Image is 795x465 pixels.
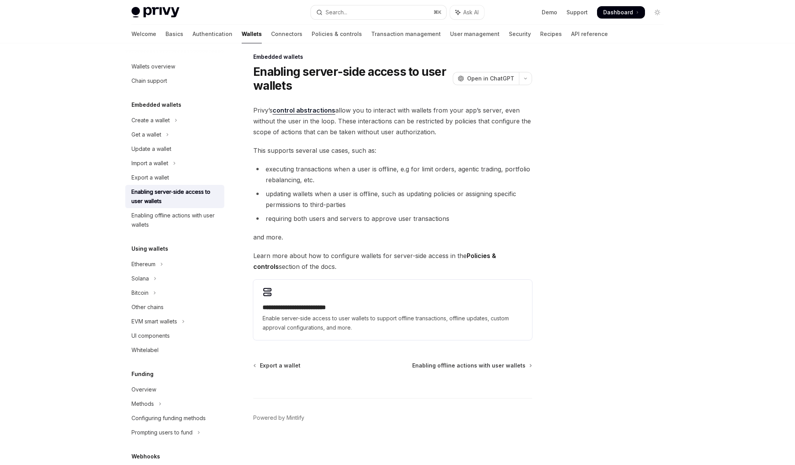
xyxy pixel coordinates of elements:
[603,9,633,16] span: Dashboard
[571,25,608,43] a: API reference
[125,383,224,397] a: Overview
[311,5,446,19] button: Open search
[131,260,155,269] div: Ethereum
[509,25,531,43] a: Security
[253,213,532,224] li: requiring both users and servers to approve user transactions
[651,6,664,19] button: Toggle dark mode
[254,362,300,369] a: Export a wallet
[131,369,154,379] h5: Funding
[125,315,224,328] button: Toggle EVM smart wallets section
[125,411,224,425] a: Configuring funding methods
[253,188,532,210] li: updating wallets when a user is offline, such as updating policies or assigning specific permissi...
[131,211,220,229] div: Enabling offline actions with user wallets
[131,76,167,85] div: Chain support
[326,8,347,17] div: Search...
[131,244,168,253] h5: Using wallets
[131,25,156,43] a: Welcome
[450,25,500,43] a: User management
[131,274,149,283] div: Solana
[131,317,177,326] div: EVM smart wallets
[131,100,181,109] h5: Embedded wallets
[597,6,645,19] a: Dashboard
[125,156,224,170] button: Toggle Import a wallet section
[412,362,531,369] a: Enabling offline actions with user wallets
[125,142,224,156] a: Update a wallet
[131,414,206,423] div: Configuring funding methods
[125,128,224,142] button: Toggle Get a wallet section
[125,272,224,285] button: Toggle Solana section
[453,72,519,85] button: Open in ChatGPT
[467,75,514,82] span: Open in ChatGPT
[273,106,335,115] a: control abstractions
[253,232,532,243] span: and more.
[131,452,160,461] h5: Webhooks
[412,362,525,369] span: Enabling offline actions with user wallets
[253,65,450,92] h1: Enabling server-side access to user wallets
[253,53,532,61] div: Embedded wallets
[540,25,562,43] a: Recipes
[131,303,164,312] div: Other chains
[253,105,532,137] span: Privy’s allow you to interact with wallets from your app’s server, even without the user in the l...
[131,399,154,409] div: Methods
[125,397,224,411] button: Toggle Methods section
[260,362,300,369] span: Export a wallet
[131,144,171,154] div: Update a wallet
[125,257,224,271] button: Toggle Ethereum section
[125,60,224,74] a: Wallets overview
[125,329,224,343] a: UI components
[433,9,442,15] span: ⌘ K
[271,25,302,43] a: Connectors
[165,25,183,43] a: Basics
[125,300,224,314] a: Other chains
[253,164,532,185] li: executing transactions when a user is offline, e.g for limit orders, agentic trading, portfolio r...
[131,187,220,206] div: Enabling server-side access to user wallets
[131,62,175,71] div: Wallets overview
[125,286,224,300] button: Toggle Bitcoin section
[253,145,532,156] span: This supports several use cases, such as:
[542,9,557,16] a: Demo
[253,414,304,422] a: Powered by Mintlify
[125,426,224,439] button: Toggle Prompting users to fund section
[131,385,156,394] div: Overview
[450,5,484,19] button: Toggle assistant panel
[371,25,441,43] a: Transaction management
[193,25,232,43] a: Authentication
[566,9,588,16] a: Support
[131,173,169,182] div: Export a wallet
[125,74,224,88] a: Chain support
[125,209,224,232] a: Enabling offline actions with user wallets
[131,288,148,297] div: Bitcoin
[131,428,193,437] div: Prompting users to fund
[131,116,170,125] div: Create a wallet
[131,130,161,139] div: Get a wallet
[125,171,224,185] a: Export a wallet
[125,113,224,127] button: Toggle Create a wallet section
[263,314,523,332] span: Enable server-side access to user wallets to support offline transactions, offline updates, custo...
[131,7,179,18] img: light logo
[463,9,479,16] span: Ask AI
[253,250,532,272] span: Learn more about how to configure wallets for server-side access in the section of the docs.
[131,345,159,355] div: Whitelabel
[125,343,224,357] a: Whitelabel
[131,331,170,340] div: UI components
[131,159,168,168] div: Import a wallet
[242,25,262,43] a: Wallets
[125,185,224,208] a: Enabling server-side access to user wallets
[312,25,362,43] a: Policies & controls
